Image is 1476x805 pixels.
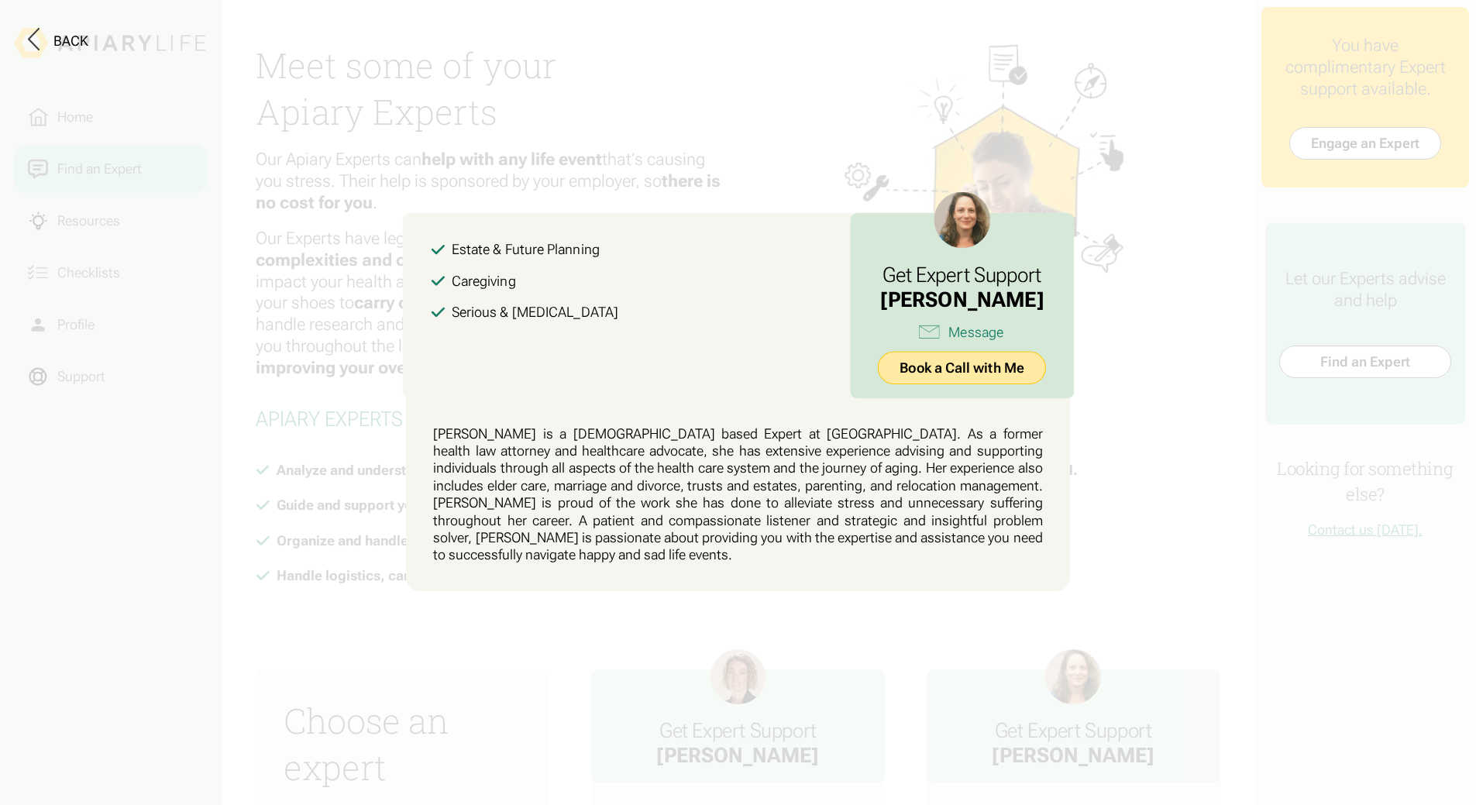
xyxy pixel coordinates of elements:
div: Estate & Future Planning [451,241,599,259]
div: Message [948,324,1003,342]
div: Serious & [MEDICAL_DATA] [451,304,618,322]
div: Caregiving [451,272,515,290]
div: [PERSON_NAME] [879,287,1044,313]
div: Back [53,33,88,50]
h3: Get Expert Support [879,262,1044,287]
a: Book a Call with Me [878,352,1046,385]
a: Message [878,320,1046,345]
button: Back [28,28,88,54]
